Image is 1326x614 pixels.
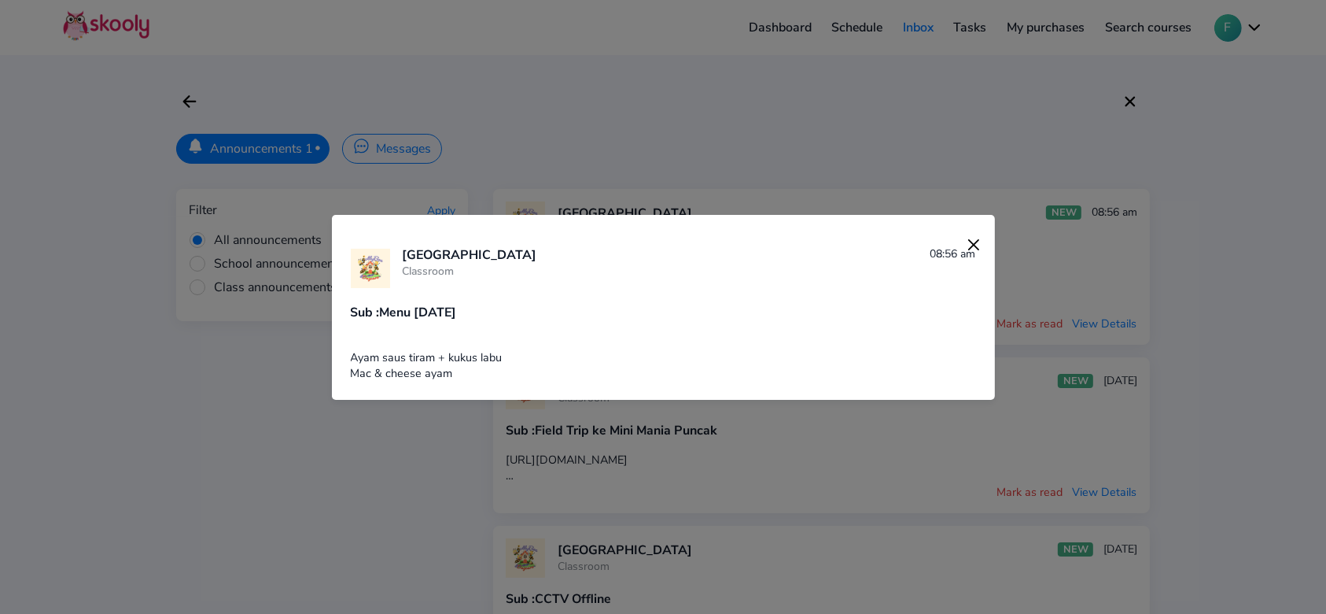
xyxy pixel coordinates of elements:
[403,246,537,264] div: [GEOGRAPHIC_DATA]
[351,249,390,288] img: 20201103140951286199961659839494hYz471L5eL1FsRFsP4.jpg
[351,304,976,321] div: Menu [DATE]
[351,334,976,381] div: Ayam saus tiram + kukus labu Mac & cheese ayam
[351,304,380,321] span: Sub :
[403,264,537,279] div: Classroom
[930,246,976,291] div: 08:56 am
